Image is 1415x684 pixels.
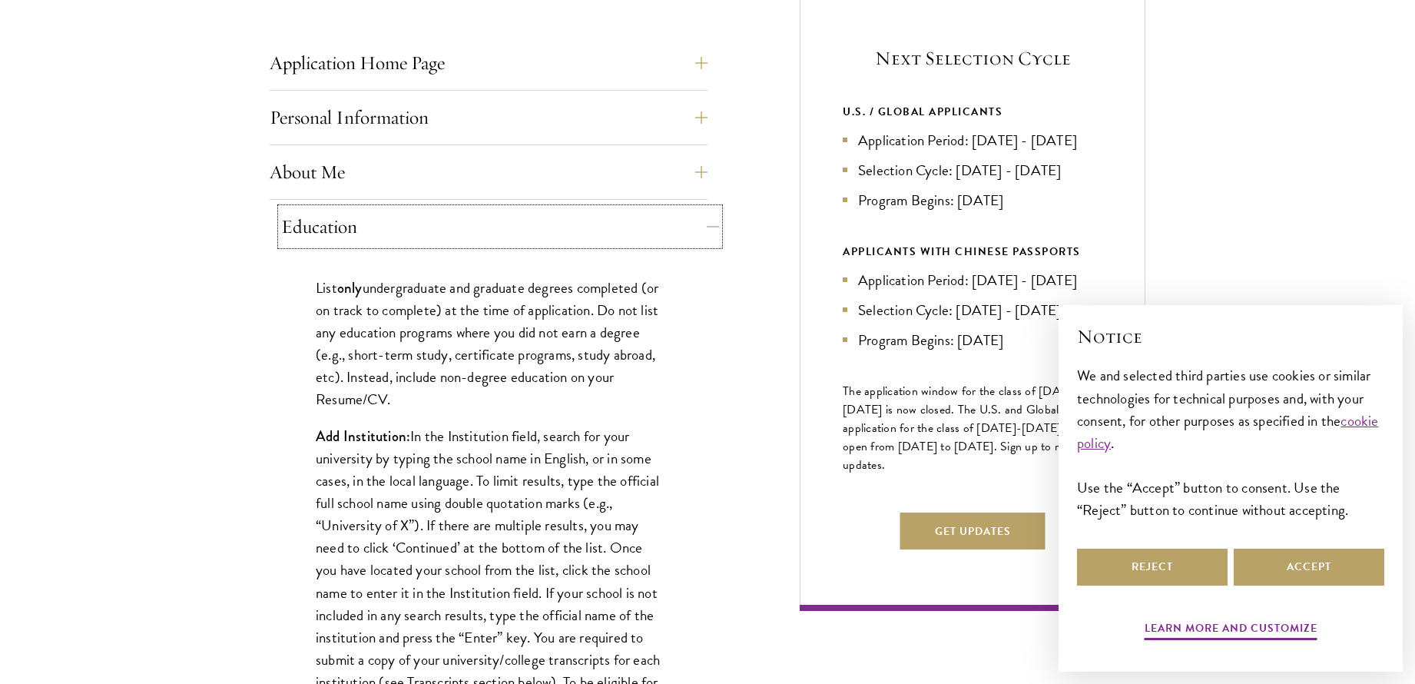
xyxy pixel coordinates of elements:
li: Application Period: [DATE] - [DATE] [843,129,1102,151]
a: cookie policy [1077,410,1379,454]
li: Program Begins: [DATE] [843,189,1102,211]
h5: Next Selection Cycle [843,45,1102,71]
button: Get Updates [900,513,1046,550]
li: Program Begins: [DATE] [843,329,1102,351]
li: Selection Cycle: [DATE] - [DATE] [843,299,1102,321]
strong: only [337,277,363,298]
strong: Add Institution: [316,426,410,447]
li: Selection Cycle: [DATE] - [DATE] [843,159,1102,181]
button: Education [281,208,719,245]
button: Personal Information [270,99,707,136]
button: Learn more and customize [1145,619,1317,642]
button: About Me [270,154,707,191]
div: APPLICANTS WITH CHINESE PASSPORTS [843,242,1102,261]
h2: Notice [1077,324,1384,350]
button: Reject [1077,549,1228,586]
div: U.S. / GLOBAL APPLICANTS [843,102,1102,121]
span: The application window for the class of [DATE]-[DATE] is now closed. The U.S. and Global applicat... [843,382,1095,474]
button: Application Home Page [270,45,707,81]
li: Application Period: [DATE] - [DATE] [843,269,1102,291]
p: List undergraduate and graduate degrees completed (or on track to complete) at the time of applic... [316,277,661,410]
button: Accept [1234,549,1384,586]
div: We and selected third parties use cookies or similar technologies for technical purposes and, wit... [1077,364,1384,520]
